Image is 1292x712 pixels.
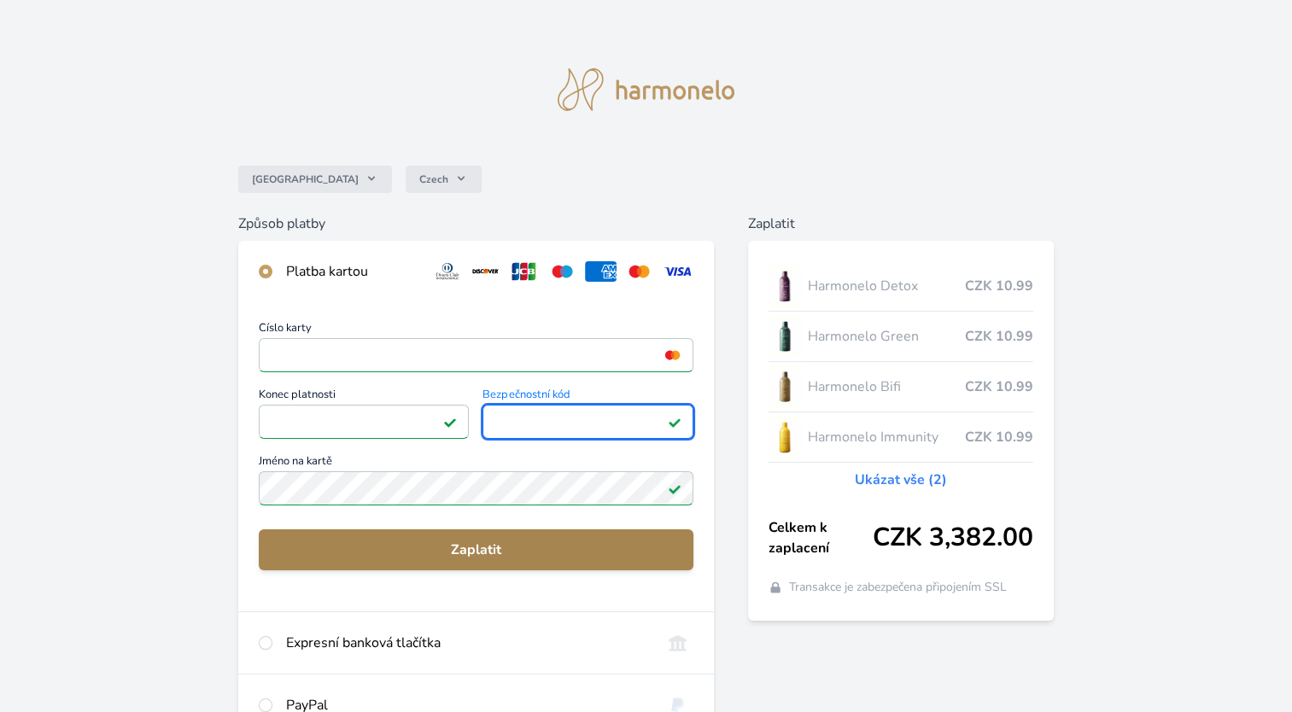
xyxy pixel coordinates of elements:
[668,415,681,429] img: Platné pole
[808,427,965,447] span: Harmonelo Immunity
[873,522,1033,553] span: CZK 3,382.00
[769,517,873,558] span: Celkem k zaplacení
[443,415,457,429] img: Platné pole
[623,261,655,282] img: mc.svg
[808,276,965,296] span: Harmonelo Detox
[419,172,448,186] span: Czech
[508,261,540,282] img: jcb.svg
[259,389,470,405] span: Konec platnosti
[748,213,1054,234] h6: Zaplatit
[266,343,686,367] iframe: Iframe pro číslo karty
[266,410,462,434] iframe: Iframe pro datum vypršení platnosti
[965,276,1033,296] span: CZK 10.99
[662,633,693,653] img: onlineBanking_CZ.svg
[789,579,1007,596] span: Transakce je zabezpečena připojením SSL
[547,261,578,282] img: maestro.svg
[769,416,801,458] img: IMMUNITY_se_stinem_x-lo.jpg
[668,481,681,495] img: Platné pole
[855,470,947,490] a: Ukázat vše (2)
[808,376,965,397] span: Harmonelo Bifi
[272,540,680,560] span: Zaplatit
[259,471,693,505] input: Jméno na kartěPlatné pole
[259,529,693,570] button: Zaplatit
[286,261,418,282] div: Platba kartou
[490,410,686,434] iframe: Iframe pro bezpečnostní kód
[238,213,714,234] h6: Způsob platby
[965,326,1033,347] span: CZK 10.99
[558,68,735,111] img: logo.svg
[482,389,693,405] span: Bezpečnostní kód
[286,633,648,653] div: Expresní banková tlačítka
[769,265,801,307] img: DETOX_se_stinem_x-lo.jpg
[585,261,617,282] img: amex.svg
[769,315,801,358] img: CLEAN_GREEN_se_stinem_x-lo.jpg
[432,261,464,282] img: diners.svg
[259,323,693,338] span: Číslo karty
[252,172,359,186] span: [GEOGRAPHIC_DATA]
[406,166,482,193] button: Czech
[661,347,684,363] img: mc
[259,456,693,471] span: Jméno na kartě
[808,326,965,347] span: Harmonelo Green
[965,376,1033,397] span: CZK 10.99
[470,261,501,282] img: discover.svg
[662,261,693,282] img: visa.svg
[238,166,392,193] button: [GEOGRAPHIC_DATA]
[965,427,1033,447] span: CZK 10.99
[769,365,801,408] img: CLEAN_BIFI_se_stinem_x-lo.jpg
